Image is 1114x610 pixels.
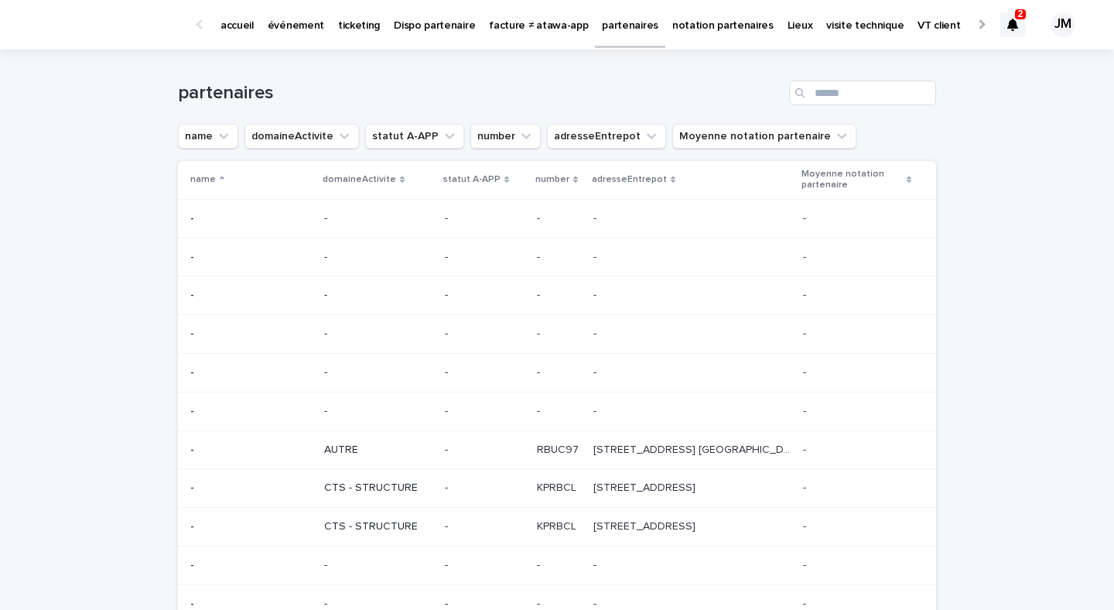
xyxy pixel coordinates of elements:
tr: -- AUTRE-RBUC97RBUC97 [STREET_ADDRESS] [GEOGRAPHIC_DATA][STREET_ADDRESS] [GEOGRAPHIC_DATA] -- [178,430,936,469]
p: - [190,402,197,418]
tr: -- CTS - STRUCTURE-KPRBCLKPRBCL [STREET_ADDRESS][STREET_ADDRESS] -- [178,469,936,508]
h1: partenaires [178,82,783,105]
p: - [445,559,525,572]
input: Search [789,81,936,105]
p: - [324,366,432,379]
tr: -- CTS - STRUCTURE-KPRBCLKPRBCL [STREET_ADDRESS][STREET_ADDRESS] -- [178,508,936,547]
p: AUTRE [324,444,432,457]
p: Moyenne notation partenaire [801,166,903,194]
p: - [324,327,432,341]
p: [STREET_ADDRESS] [593,517,699,533]
p: domaineActivite [323,171,396,188]
button: statut A-APP [365,124,464,149]
p: - [593,556,600,572]
p: - [190,209,197,225]
p: [STREET_ADDRESS] [593,478,699,495]
tr: -- ---- -- -- [178,276,936,315]
p: - [445,520,525,533]
tr: -- ---- -- -- [178,199,936,238]
p: - [190,363,197,379]
tr: -- ---- -- -- [178,546,936,584]
p: KPRBCL [537,517,579,533]
p: - [593,209,600,225]
p: - [803,248,809,264]
p: - [593,402,600,418]
button: Moyenne notation partenaire [672,124,856,149]
tr: -- ---- -- -- [178,238,936,276]
p: - [190,286,197,302]
p: - [445,327,525,341]
button: adresseEntrepot [547,124,666,149]
p: - [324,405,432,418]
button: domaineActivite [244,124,359,149]
p: - [190,324,197,341]
p: - [537,286,543,302]
p: - [537,209,543,225]
p: - [593,248,600,264]
p: - [537,556,543,572]
p: - [445,405,525,418]
tr: -- ---- -- -- [178,353,936,392]
button: name [178,124,238,149]
p: - [803,363,809,379]
p: RBUC97 [537,440,582,457]
tr: -- ---- -- -- [178,315,936,354]
p: - [445,212,525,225]
p: - [803,324,809,341]
p: name [190,171,216,188]
p: - [537,402,543,418]
p: 2 [1018,9,1023,19]
p: adresseEntrepot [592,171,667,188]
p: - [190,248,197,264]
p: - [537,248,543,264]
p: - [445,251,525,264]
p: - [803,440,809,457]
p: - [445,444,525,457]
p: - [445,289,525,302]
p: - [803,286,809,302]
p: [STREET_ADDRESS] [GEOGRAPHIC_DATA] [593,440,794,457]
p: - [190,478,197,495]
p: - [324,212,432,225]
button: number [470,124,541,149]
p: - [803,556,809,572]
p: - [803,402,809,418]
p: - [445,481,525,495]
tr: -- ---- -- -- [178,392,936,430]
p: - [593,324,600,341]
div: 2 [1000,12,1025,37]
img: Ls34BcGeRexTGTNfXpUC [31,9,181,40]
p: - [803,209,809,225]
p: CTS - STRUCTURE [324,481,432,495]
p: - [190,517,197,533]
p: CTS - STRUCTURE [324,520,432,533]
p: number [535,171,569,188]
p: - [190,440,197,457]
p: statut A-APP [443,171,501,188]
p: - [803,478,809,495]
p: - [324,289,432,302]
p: - [537,324,543,341]
p: - [324,559,432,572]
p: - [445,366,525,379]
p: KPRBCL [537,478,579,495]
p: - [593,286,600,302]
div: JM [1051,12,1075,37]
p: - [537,363,543,379]
p: - [593,363,600,379]
p: - [803,517,809,533]
p: - [324,251,432,264]
p: - [190,556,197,572]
